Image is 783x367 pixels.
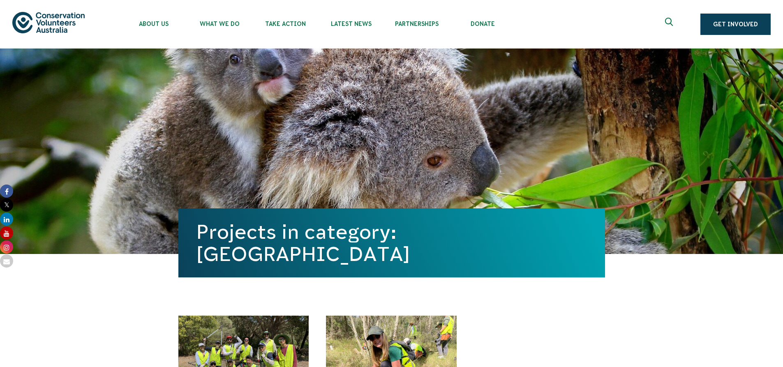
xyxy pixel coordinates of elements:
span: What We Do [187,21,252,27]
button: Expand search box Close search box [660,14,680,34]
span: Expand search box [665,18,675,31]
span: About Us [121,21,187,27]
a: Get Involved [700,14,771,35]
img: logo.svg [12,12,85,33]
span: Latest News [318,21,384,27]
span: Donate [450,21,515,27]
span: Partnerships [384,21,450,27]
h1: Projects in category: [GEOGRAPHIC_DATA] [196,221,587,265]
span: Take Action [252,21,318,27]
